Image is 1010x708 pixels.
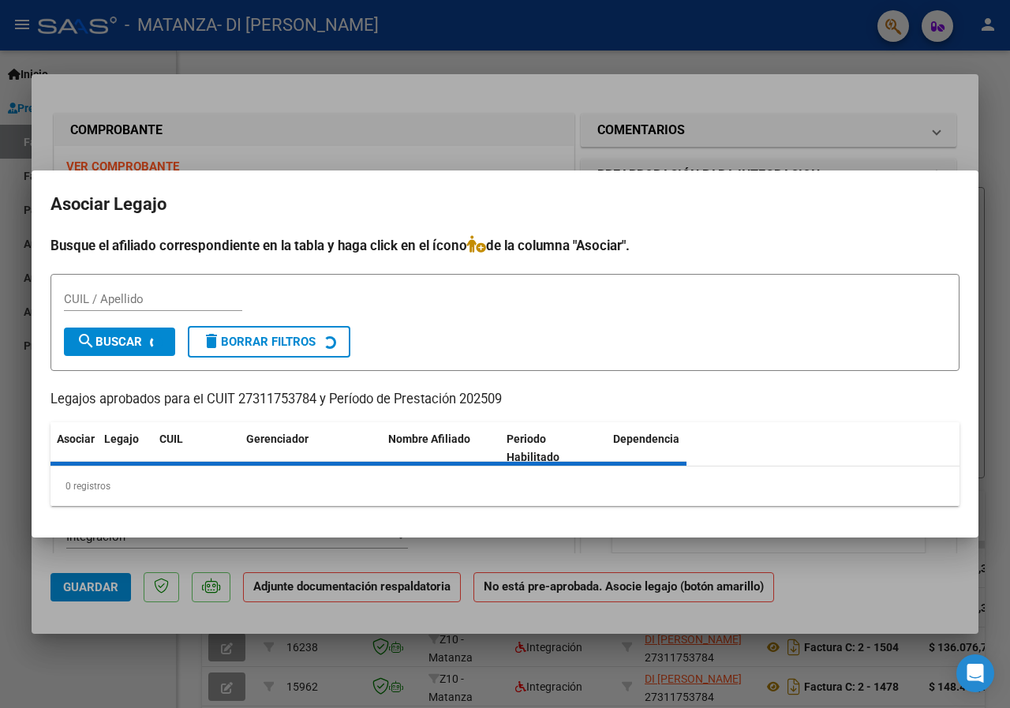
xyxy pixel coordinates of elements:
datatable-header-cell: Dependencia [607,422,725,474]
mat-icon: delete [202,332,221,350]
button: Buscar [64,328,175,356]
datatable-header-cell: Asociar [50,422,98,474]
h2: Asociar Legajo [50,189,959,219]
datatable-header-cell: Nombre Afiliado [382,422,500,474]
mat-icon: search [77,332,95,350]
button: Borrar Filtros [188,326,350,358]
span: CUIL [159,433,183,445]
datatable-header-cell: Gerenciador [240,422,382,474]
datatable-header-cell: CUIL [153,422,240,474]
span: Buscar [77,335,142,349]
div: Open Intercom Messenger [956,654,994,692]
span: Asociar [57,433,95,445]
div: 0 registros [50,466,959,506]
h4: Busque el afiliado correspondiente en la tabla y haga click en el ícono de la columna "Asociar". [50,235,959,256]
datatable-header-cell: Periodo Habilitado [500,422,607,474]
p: Legajos aprobados para el CUIT 27311753784 y Período de Prestación 202509 [50,390,959,410]
span: Nombre Afiliado [388,433,470,445]
datatable-header-cell: Legajo [98,422,153,474]
span: Legajo [104,433,139,445]
span: Dependencia [613,433,679,445]
span: Gerenciador [246,433,309,445]
span: Periodo Habilitado [507,433,559,463]
span: Borrar Filtros [202,335,316,349]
